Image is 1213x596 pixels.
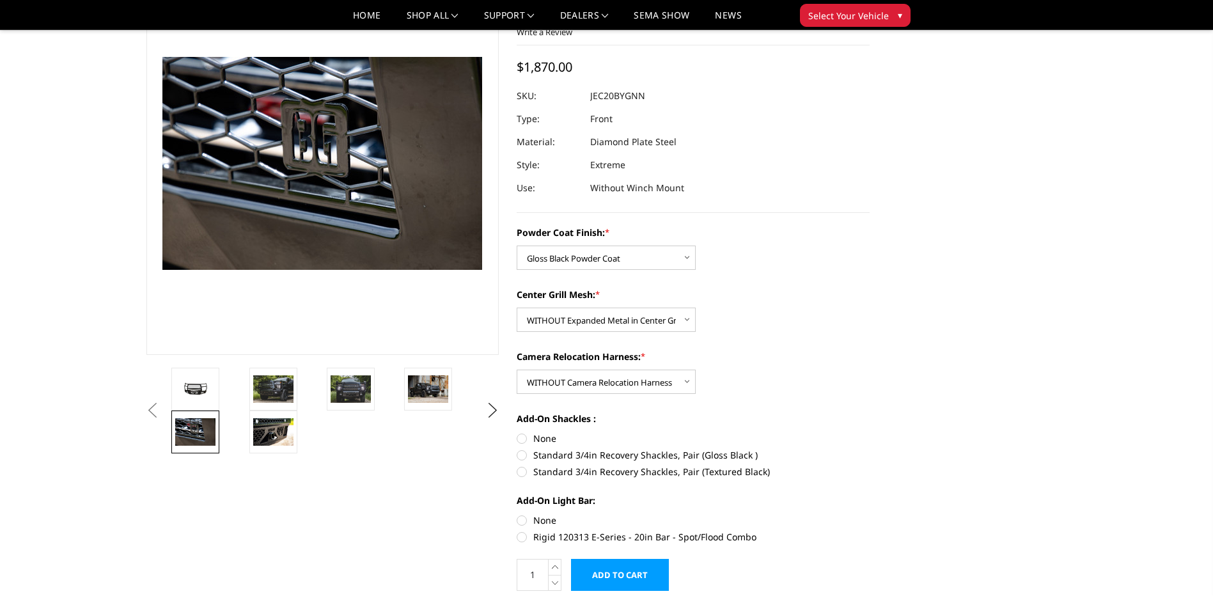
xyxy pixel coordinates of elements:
button: Next [483,401,502,420]
dd: Extreme [590,153,625,176]
a: Home [353,11,380,29]
dd: Without Winch Mount [590,176,684,200]
a: Support [484,11,535,29]
img: 2020-2023 Chevrolet Silverado 2500-3500 - FT Series - Extreme Front Bumper [253,418,293,445]
span: $1,870.00 [517,58,572,75]
span: Select Your Vehicle [808,9,889,22]
img: 2020-2023 Chevrolet Silverado 2500-3500 - FT Series - Extreme Front Bumper [175,418,215,445]
dt: Type: [517,107,581,130]
iframe: Chat Widget [1149,535,1213,596]
label: None [517,432,870,445]
a: shop all [407,11,458,29]
a: News [715,11,741,29]
dd: JEC20BYGNN [590,84,645,107]
label: Add-On Light Bar: [517,494,870,507]
dt: Material: [517,130,581,153]
dt: Use: [517,176,581,200]
label: Camera Relocation Harness: [517,350,870,363]
label: Powder Coat Finish: [517,226,870,239]
img: 2020-2023 Chevrolet Silverado 2500-3500 - FT Series - Extreme Front Bumper [253,375,293,402]
img: 2020-2023 Chevrolet Silverado 2500-3500 - FT Series - Extreme Front Bumper [175,380,215,398]
label: Center Grill Mesh: [517,288,870,301]
label: Add-On Shackles : [517,412,870,425]
img: 2020-2023 Chevrolet Silverado 2500-3500 - FT Series - Extreme Front Bumper [331,375,371,402]
button: Previous [143,401,162,420]
button: Select Your Vehicle [800,4,911,27]
dt: SKU: [517,84,581,107]
label: None [517,514,870,527]
input: Add to Cart [571,559,669,591]
dd: Front [590,107,613,130]
label: Standard 3/4in Recovery Shackles, Pair (Gloss Black ) [517,448,870,462]
a: Dealers [560,11,609,29]
dd: Diamond Plate Steel [590,130,677,153]
label: Standard 3/4in Recovery Shackles, Pair (Textured Black) [517,465,870,478]
a: SEMA Show [634,11,689,29]
span: ▾ [898,8,902,22]
dt: Style: [517,153,581,176]
img: 2020-2023 Chevrolet Silverado 2500-3500 - FT Series - Extreme Front Bumper [408,375,448,402]
label: Rigid 120313 E-Series - 20in Bar - Spot/Flood Combo [517,530,870,544]
a: Write a Review [517,26,572,38]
